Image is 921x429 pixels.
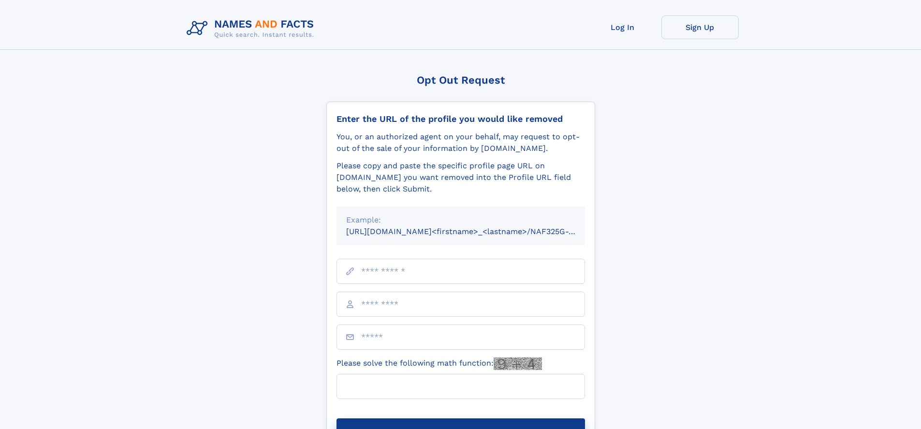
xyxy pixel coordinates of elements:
[336,114,585,124] div: Enter the URL of the profile you would like removed
[336,357,542,370] label: Please solve the following math function:
[336,131,585,154] div: You, or an authorized agent on your behalf, may request to opt-out of the sale of your informatio...
[183,15,322,42] img: Logo Names and Facts
[336,160,585,195] div: Please copy and paste the specific profile page URL on [DOMAIN_NAME] you want removed into the Pr...
[326,74,595,86] div: Opt Out Request
[661,15,739,39] a: Sign Up
[346,227,603,236] small: [URL][DOMAIN_NAME]<firstname>_<lastname>/NAF325G-xxxxxxxx
[346,214,575,226] div: Example:
[584,15,661,39] a: Log In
